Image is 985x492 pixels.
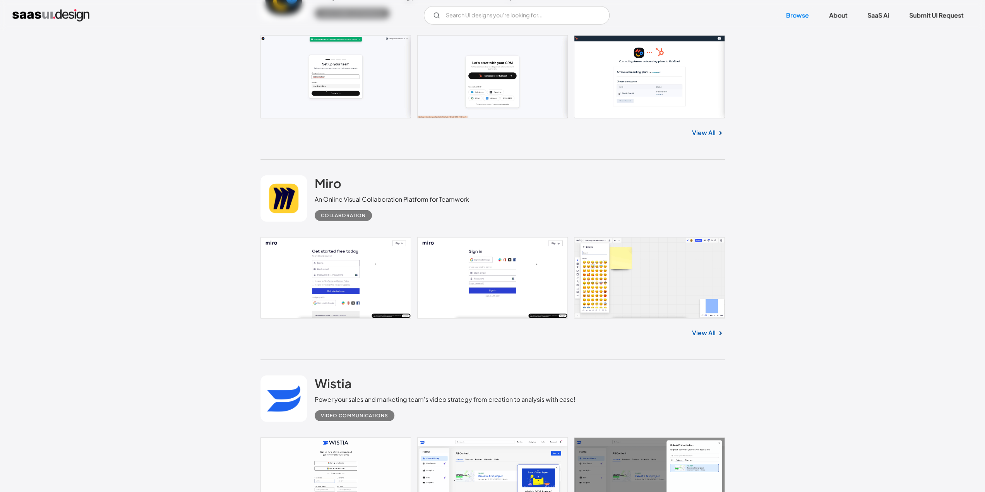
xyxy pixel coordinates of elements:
a: Browse [777,7,818,24]
a: View All [692,128,716,137]
div: Power your sales and marketing team's video strategy from creation to analysis with ease! [315,395,576,404]
a: home [12,9,89,22]
a: Submit UI Request [900,7,973,24]
a: Miro [315,175,341,195]
a: Wistia [315,375,352,395]
form: Email Form [424,6,610,25]
input: Search UI designs you're looking for... [424,6,610,25]
div: An Online Visual Collaboration Platform for Teamwork [315,195,469,204]
div: Video Communications [321,411,388,420]
div: Collaboration [321,211,366,220]
a: About [820,7,857,24]
h2: Miro [315,175,341,191]
a: SaaS Ai [858,7,898,24]
h2: Wistia [315,375,352,391]
a: View All [692,328,716,338]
